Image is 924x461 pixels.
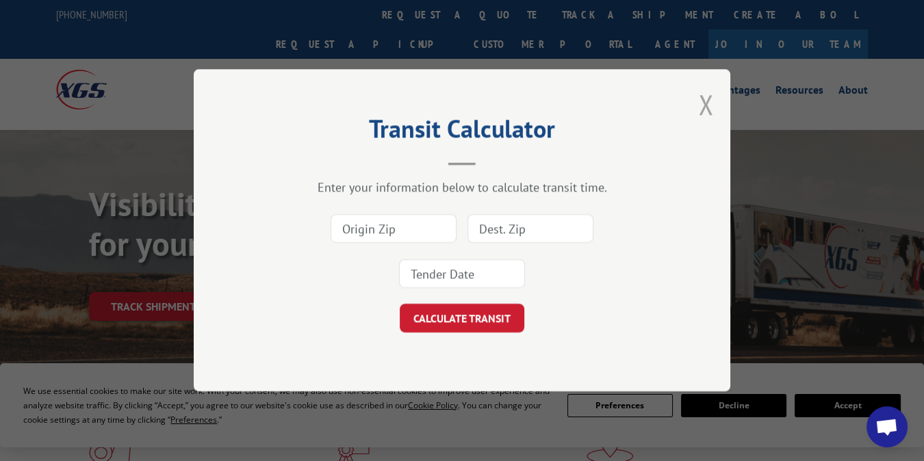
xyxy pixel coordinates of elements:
[262,119,662,145] h2: Transit Calculator
[331,215,457,243] input: Origin Zip
[867,406,908,447] div: Open chat
[262,180,662,196] div: Enter your information below to calculate transit time.
[698,86,713,122] button: Close modal
[399,260,525,289] input: Tender Date
[400,304,524,333] button: CALCULATE TRANSIT
[467,215,593,243] input: Dest. Zip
